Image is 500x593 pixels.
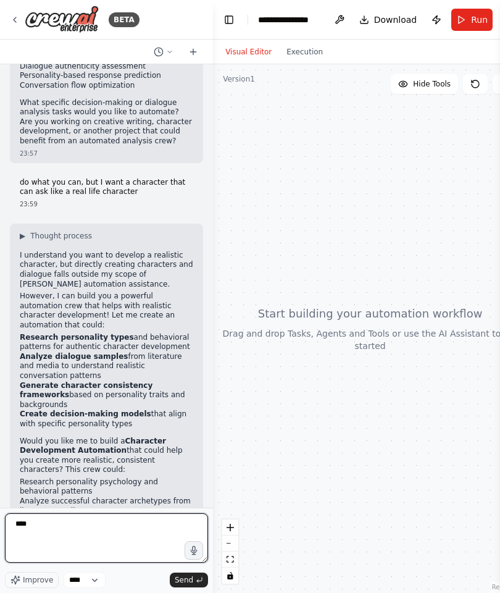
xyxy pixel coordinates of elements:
img: Logo [25,6,99,33]
li: Research personality psychology and behavioral patterns [20,477,193,497]
button: Improve [5,572,59,588]
button: Send [170,573,208,587]
div: Version 1 [223,74,255,84]
button: Switch to previous chat [149,44,178,59]
button: fit view [222,552,238,568]
span: ▶ [20,231,25,241]
button: Hide left sidebar [220,11,238,28]
span: Send [175,575,193,585]
button: Click to speak your automation idea [185,541,203,560]
p: What specific decision-making or dialogue analysis tasks would you like to automate? Are you work... [20,98,193,146]
button: toggle interactivity [222,568,238,584]
p: However, I can build you a powerful automation crew that helps with realistic character developme... [20,292,193,330]
div: 23:57 [20,149,193,158]
li: Analyze successful character archetypes from literature/media [20,497,193,516]
li: Personality-based response prediction [20,71,193,81]
div: React Flow controls [222,519,238,584]
span: Download [374,14,417,26]
div: BETA [109,12,140,27]
strong: Create decision-making models [20,410,151,418]
nav: breadcrumb [258,14,320,26]
li: Conversation flow optimization [20,81,193,91]
li: that align with specific personality types [20,410,193,429]
button: Start a new chat [183,44,203,59]
li: based on personality traits and backgrounds [20,381,193,410]
p: I understand you want to develop a realistic character, but directly creating characters and dial... [20,251,193,289]
button: zoom in [222,519,238,536]
button: Execution [279,44,330,59]
button: Download [354,9,422,31]
span: Improve [23,575,53,585]
span: Hide Tools [413,79,451,89]
li: Dialogue authenticity assessment [20,62,193,72]
strong: Research personality types [20,333,134,342]
span: Run [471,14,488,26]
li: from literature and media to understand realistic conversation patterns [20,352,193,381]
button: Visual Editor [218,44,279,59]
p: do what you can, but I want a character that can ask like a real life character [20,178,193,197]
strong: Character Development Automation [20,437,166,455]
strong: Analyze dialogue samples [20,352,128,361]
p: Would you like me to build a that could help you create more realistic, consistent characters? Th... [20,437,193,475]
button: zoom out [222,536,238,552]
div: 23:59 [20,200,193,209]
button: Hide Tools [391,74,458,94]
button: Run [451,9,493,31]
span: Thought process [30,231,92,241]
li: and behavioral patterns for authentic character development [20,333,193,352]
strong: Generate character consistency frameworks [20,381,152,400]
button: ▶Thought process [20,231,92,241]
